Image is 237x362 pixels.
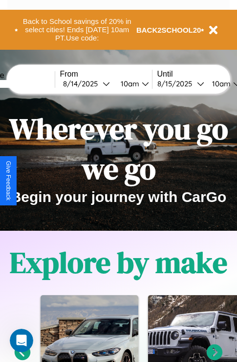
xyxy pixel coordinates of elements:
[136,26,201,34] b: BACK2SCHOOL20
[63,79,103,88] div: 8 / 14 / 2025
[10,329,33,352] iframe: Intercom live chat
[10,242,227,282] h1: Explore by make
[157,79,197,88] div: 8 / 15 / 2025
[60,79,113,89] button: 8/14/2025
[116,79,142,88] div: 10am
[5,161,12,201] div: Give Feedback
[60,70,152,79] label: From
[18,15,136,45] button: Back to School savings of 20% in select cities! Ends [DATE] 10am PT.Use code:
[113,79,152,89] button: 10am
[207,79,233,88] div: 10am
